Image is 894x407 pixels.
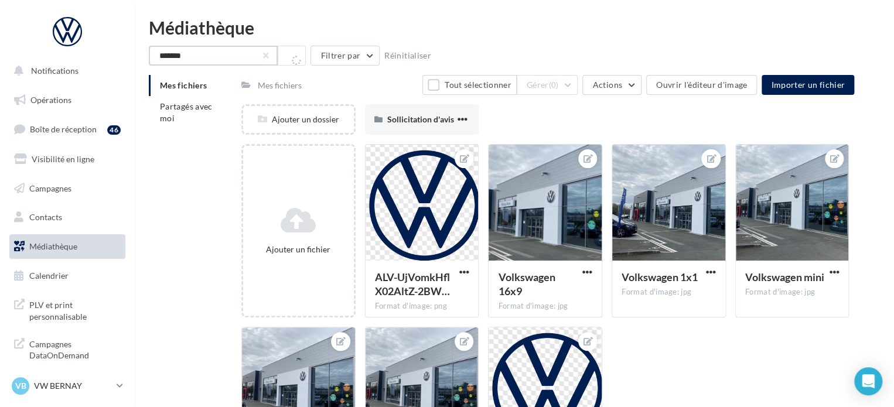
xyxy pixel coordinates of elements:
p: VW BERNAY [34,380,112,392]
div: Mes fichiers [258,80,302,91]
button: Ouvrir l'éditeur d'image [646,75,757,95]
span: VB [15,380,26,392]
span: Sollicitation d'avis [387,114,454,124]
div: Ajouter un dossier [243,114,354,125]
a: Visibilité en ligne [7,147,128,172]
span: ALV-UjVomkHflX02AltZ-2BWRmv80AveAUEtBt-3gd3G7FYu1skd269n [375,271,450,297]
div: 46 [107,125,121,135]
div: Format d'image: jpg [622,287,716,297]
span: Mes fichiers [160,80,207,90]
button: Notifications [7,59,123,83]
a: Campagnes DataOnDemand [7,331,128,366]
span: PLV et print personnalisable [29,297,121,322]
a: Contacts [7,205,128,230]
a: Boîte de réception46 [7,117,128,142]
a: Campagnes [7,176,128,201]
span: Volkswagen 1x1 [622,271,698,283]
div: Médiathèque [149,19,880,36]
span: Partagés avec moi [160,101,213,123]
div: Format d'image: jpg [745,287,840,297]
span: Volkswagen 16x9 [498,271,555,297]
span: Visibilité en ligne [32,154,94,164]
span: Notifications [31,66,79,76]
span: Campagnes [29,183,71,193]
span: (0) [549,80,559,90]
span: Médiathèque [29,241,77,251]
div: Format d'image: jpg [498,301,592,312]
button: Filtrer par [310,46,380,66]
a: Opérations [7,88,128,112]
button: Réinitialiser [380,49,436,63]
span: Boîte de réception [30,124,97,134]
div: Open Intercom Messenger [854,367,882,395]
button: Actions [582,75,641,95]
button: Gérer(0) [517,75,578,95]
span: Opérations [30,95,71,105]
div: Ajouter un fichier [248,244,349,255]
button: Importer un fichier [762,75,854,95]
span: Contacts [29,212,62,222]
span: Actions [592,80,622,90]
span: Campagnes DataOnDemand [29,336,121,361]
a: Calendrier [7,264,128,288]
span: Calendrier [29,271,69,281]
div: Format d'image: png [375,301,469,312]
a: PLV et print personnalisable [7,292,128,327]
a: VB VW BERNAY [9,375,125,397]
button: Tout sélectionner [422,75,516,95]
a: Médiathèque [7,234,128,259]
span: Importer un fichier [771,80,845,90]
span: Volkswagen mini [745,271,824,283]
